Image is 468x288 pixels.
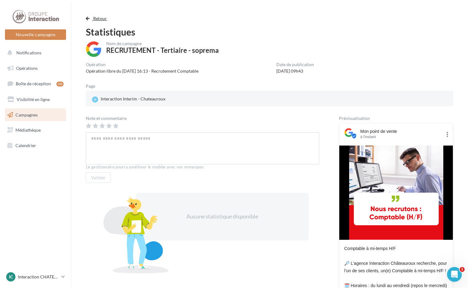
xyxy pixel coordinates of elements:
[86,62,198,67] div: Opération
[18,274,59,280] p: Interaction CHATEAUROUX
[86,68,198,74] div: Opération libre du [DATE] 16:13 - Recrutement Comptable
[156,213,289,221] div: Aucune statistique disponible
[4,46,65,59] button: Notifications
[16,66,38,71] span: Opérations
[17,97,50,102] span: Visibilité en ligne
[16,81,51,86] span: Boîte de réception
[86,164,319,170] div: Le gestionnaire pourra améliorer le modèle avec vos remarques
[86,116,319,121] div: Note et commentaire
[91,95,210,104] a: II Interaction Interim - Chateauroux
[94,97,96,102] span: II
[86,84,100,88] div: Page
[86,172,111,183] button: Valider
[106,41,219,46] div: Nom de campagne
[276,68,314,74] div: [DATE] 09h43
[339,116,453,121] div: Prévisualisation
[276,62,314,67] div: Date de publication
[447,267,462,282] iframe: Intercom live chat
[4,77,67,90] a: Boîte de réception20
[5,271,66,283] a: IC Interaction CHATEAUROUX
[9,274,13,280] span: IC
[106,47,219,54] div: RECRUTEMENT - Tertiaire - soprema
[15,127,41,133] span: Médiathèque
[360,128,442,134] div: Mon point de vente
[360,134,442,139] div: à l'instant
[4,108,67,121] a: Campagnes
[86,27,453,36] div: Statistiques
[4,93,67,106] a: Visibilité en ligne
[4,139,67,152] a: Calendrier
[5,29,66,40] button: Nouvelle campagne
[91,95,167,104] div: Interaction Interim - Chateauroux
[460,267,465,272] span: 1
[15,112,38,117] span: Campagnes
[56,82,64,87] div: 20
[86,15,110,22] button: Retour
[349,146,443,240] img: INTERACTION - Recrutement - comptable 2-100
[16,50,41,55] span: Notifications
[15,143,36,148] span: Calendrier
[93,16,107,21] span: Retour
[4,124,67,137] a: Médiathèque
[4,62,67,75] a: Opérations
